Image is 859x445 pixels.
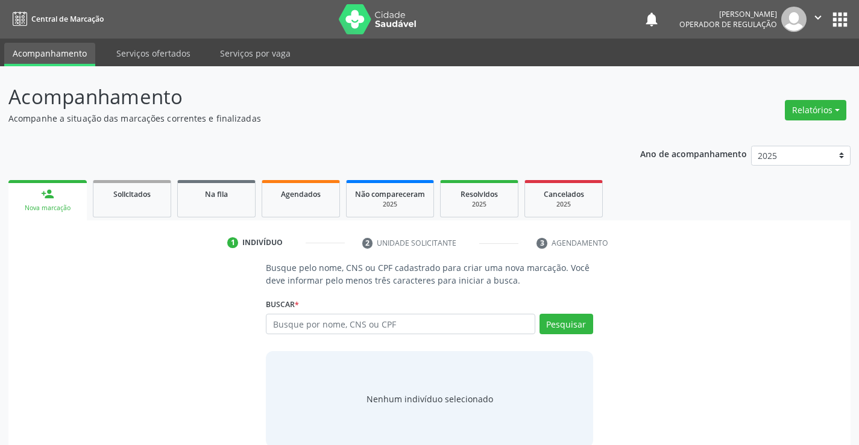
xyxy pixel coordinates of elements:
[785,100,846,120] button: Relatórios
[108,43,199,64] a: Serviços ofertados
[281,189,321,199] span: Agendados
[540,314,593,334] button: Pesquisar
[8,112,598,125] p: Acompanhe a situação das marcações correntes e finalizadas
[807,7,829,32] button: 
[212,43,299,64] a: Serviços por vaga
[829,9,851,30] button: apps
[4,43,95,66] a: Acompanhamento
[533,200,594,209] div: 2025
[544,189,584,199] span: Cancelados
[242,237,283,248] div: Indivíduo
[41,187,54,201] div: person_add
[461,189,498,199] span: Resolvidos
[640,146,747,161] p: Ano de acompanhamento
[679,9,777,19] div: [PERSON_NAME]
[31,14,104,24] span: Central de Marcação
[367,393,493,405] div: Nenhum indivíduo selecionado
[679,19,777,30] span: Operador de regulação
[8,82,598,112] p: Acompanhamento
[227,237,238,248] div: 1
[17,204,78,213] div: Nova marcação
[355,200,425,209] div: 2025
[113,189,151,199] span: Solicitados
[205,189,228,199] span: Na fila
[811,11,825,24] i: 
[266,314,535,334] input: Busque por nome, CNS ou CPF
[449,200,509,209] div: 2025
[355,189,425,199] span: Não compareceram
[8,9,104,29] a: Central de Marcação
[781,7,807,32] img: img
[266,261,593,287] p: Busque pelo nome, CNS ou CPF cadastrado para criar uma nova marcação. Você deve informar pelo men...
[643,11,660,28] button: notifications
[266,295,299,314] label: Buscar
